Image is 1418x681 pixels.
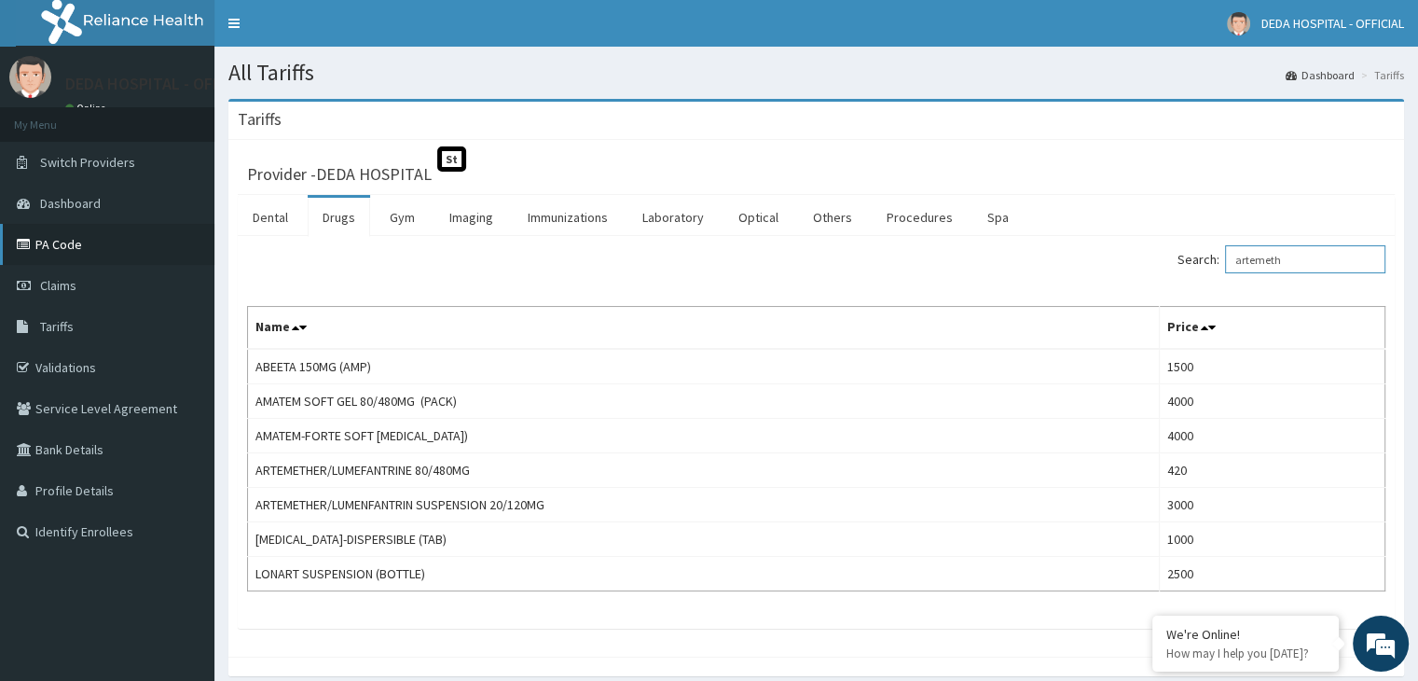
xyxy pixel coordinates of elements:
[65,102,110,115] a: Online
[1225,245,1385,273] input: Search:
[34,93,76,140] img: d_794563401_company_1708531726252_794563401
[1166,646,1325,661] p: How may I help you today?
[1159,557,1384,591] td: 2500
[1159,349,1384,384] td: 1500
[108,215,257,404] span: We're online!
[872,198,968,237] a: Procedures
[627,198,719,237] a: Laboratory
[40,195,101,212] span: Dashboard
[1356,67,1404,83] li: Tariffs
[248,557,1160,591] td: LONART SUSPENSION (BOTTLE)
[1227,12,1250,35] img: User Image
[248,522,1160,557] td: [MEDICAL_DATA]-DISPERSIBLE (TAB)
[1159,419,1384,453] td: 4000
[1261,15,1404,32] span: DEDA HOSPITAL - OFFICIAL
[238,198,303,237] a: Dental
[65,76,257,92] p: DEDA HOSPITAL - OFFICIAL
[1159,307,1384,350] th: Price
[1177,245,1385,273] label: Search:
[437,146,466,172] span: St
[1159,384,1384,419] td: 4000
[9,56,51,98] img: User Image
[247,166,432,183] h3: Provider - DEDA HOSPITAL
[228,61,1404,85] h1: All Tariffs
[306,9,351,54] div: Minimize live chat window
[1166,626,1325,643] div: We're Online!
[308,198,370,237] a: Drugs
[97,104,313,129] div: Chat with us now
[1286,67,1355,83] a: Dashboard
[1159,488,1384,522] td: 3000
[40,277,76,294] span: Claims
[434,198,508,237] a: Imaging
[513,198,623,237] a: Immunizations
[248,419,1160,453] td: AMATEM-FORTE SOFT [MEDICAL_DATA])
[248,307,1160,350] th: Name
[40,154,135,171] span: Switch Providers
[248,453,1160,488] td: ARTEMETHER/LUMEFANTRINE 80/480MG
[1159,453,1384,488] td: 420
[238,111,282,128] h3: Tariffs
[1159,522,1384,557] td: 1000
[972,198,1024,237] a: Spa
[248,488,1160,522] td: ARTEMETHER/LUMENFANTRIN SUSPENSION 20/120MG
[9,470,355,535] textarea: Type your message and hit 'Enter'
[798,198,867,237] a: Others
[248,384,1160,419] td: AMATEM SOFT GEL 80/480MG (PACK)
[375,198,430,237] a: Gym
[40,318,74,335] span: Tariffs
[723,198,793,237] a: Optical
[248,349,1160,384] td: ABEETA 150MG (AMP)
